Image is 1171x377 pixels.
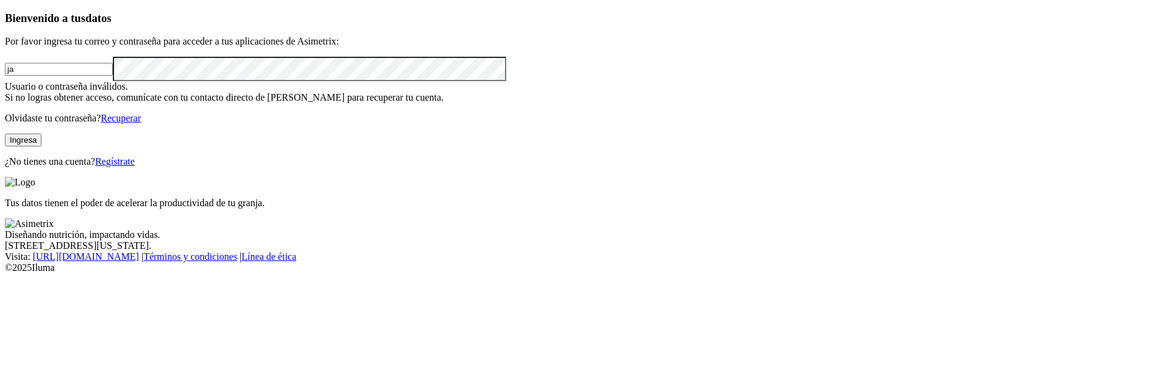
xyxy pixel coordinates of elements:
[5,262,1166,273] div: © 2025 Iluma
[5,134,41,146] button: Ingresa
[5,36,1166,47] p: Por favor ingresa tu correo y contraseña para acceder a tus aplicaciones de Asimetrix:
[85,12,112,24] span: datos
[5,81,1166,103] div: Usuario o contraseña inválidos. Si no logras obtener acceso, comunícate con tu contacto directo d...
[95,156,135,167] a: Regístrate
[5,177,35,188] img: Logo
[5,251,1166,262] div: Visita : | |
[101,113,141,123] a: Recuperar
[5,240,1166,251] div: [STREET_ADDRESS][US_STATE].
[5,156,1166,167] p: ¿No tienes una cuenta?
[5,198,1166,209] p: Tus datos tienen el poder de acelerar la productividad de tu granja.
[5,218,54,229] img: Asimetrix
[143,251,237,262] a: Términos y condiciones
[242,251,296,262] a: Línea de ética
[5,229,1166,240] div: Diseñando nutrición, impactando vidas.
[5,63,113,76] input: Tu correo
[5,113,1166,124] p: Olvidaste tu contraseña?
[5,12,1166,25] h3: Bienvenido a tus
[33,251,139,262] a: [URL][DOMAIN_NAME]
